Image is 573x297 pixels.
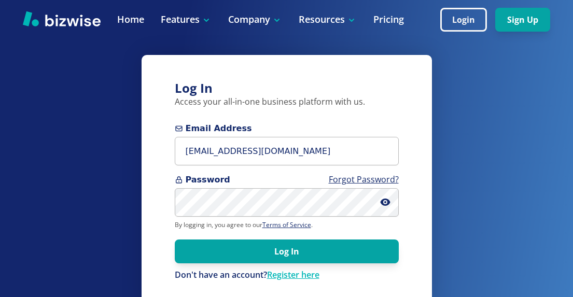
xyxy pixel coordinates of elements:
[161,13,212,26] p: Features
[440,8,487,32] button: Login
[262,220,311,229] a: Terms of Service
[175,174,399,186] span: Password
[440,15,495,25] a: Login
[175,96,399,108] p: Access your all-in-one business platform with us.
[228,13,282,26] p: Company
[495,8,550,32] button: Sign Up
[175,137,399,165] input: you@example.com
[175,80,399,97] h3: Log In
[175,122,399,135] span: Email Address
[23,11,101,26] img: Bizwise Logo
[299,13,357,26] p: Resources
[175,270,399,281] p: Don't have an account?
[175,239,399,263] button: Log In
[175,270,399,281] div: Don't have an account?Register here
[267,269,319,280] a: Register here
[117,13,144,26] a: Home
[495,15,550,25] a: Sign Up
[329,174,399,185] a: Forgot Password?
[175,221,399,229] p: By logging in, you agree to our .
[373,13,404,26] a: Pricing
